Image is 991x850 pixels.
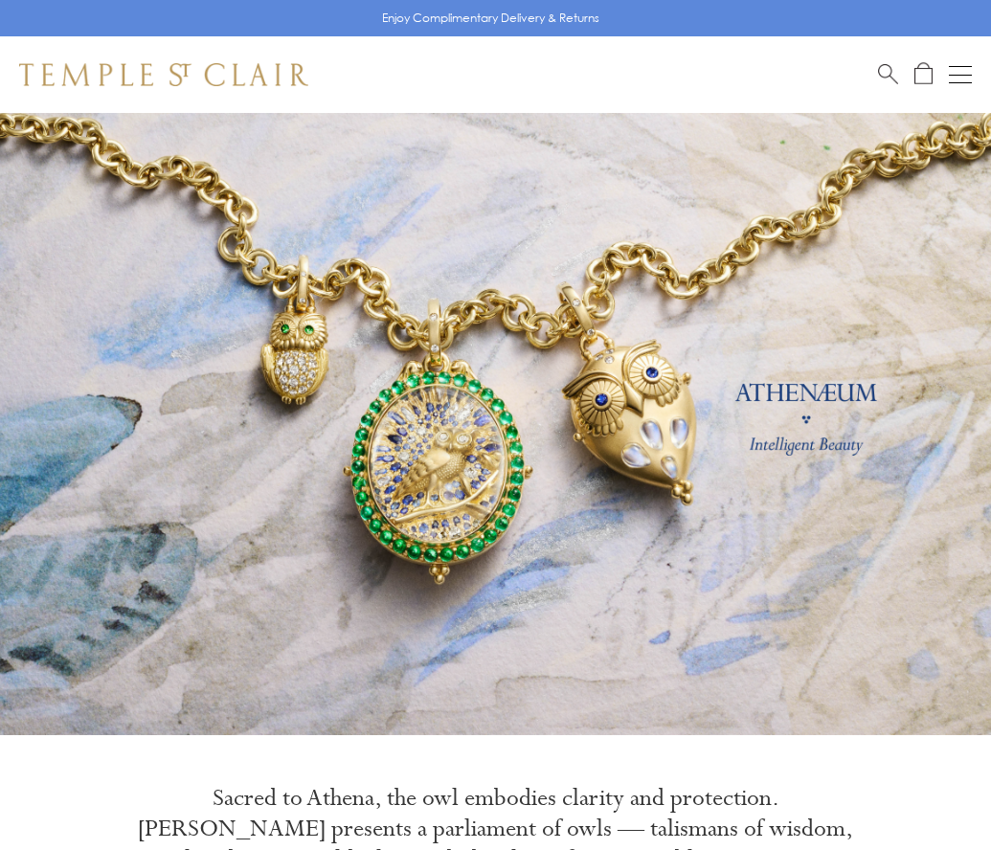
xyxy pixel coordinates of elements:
a: Search [878,62,898,86]
button: Open navigation [949,63,972,86]
p: Enjoy Complimentary Delivery & Returns [382,9,599,28]
a: Open Shopping Bag [914,62,933,86]
img: Temple St. Clair [19,63,308,86]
